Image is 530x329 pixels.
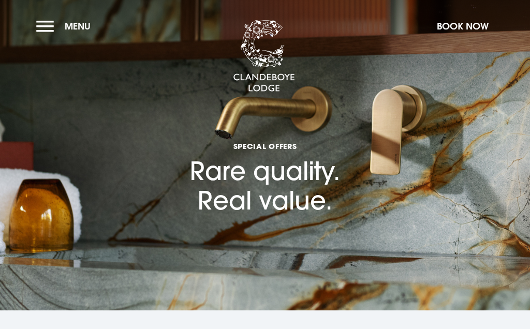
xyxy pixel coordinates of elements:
span: Special Offers [190,141,340,151]
img: Clandeboye Lodge [233,20,295,93]
h1: Rare quality. Real value. [190,100,340,216]
span: Menu [65,20,91,32]
button: Book Now [432,15,494,37]
button: Menu [36,15,96,37]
